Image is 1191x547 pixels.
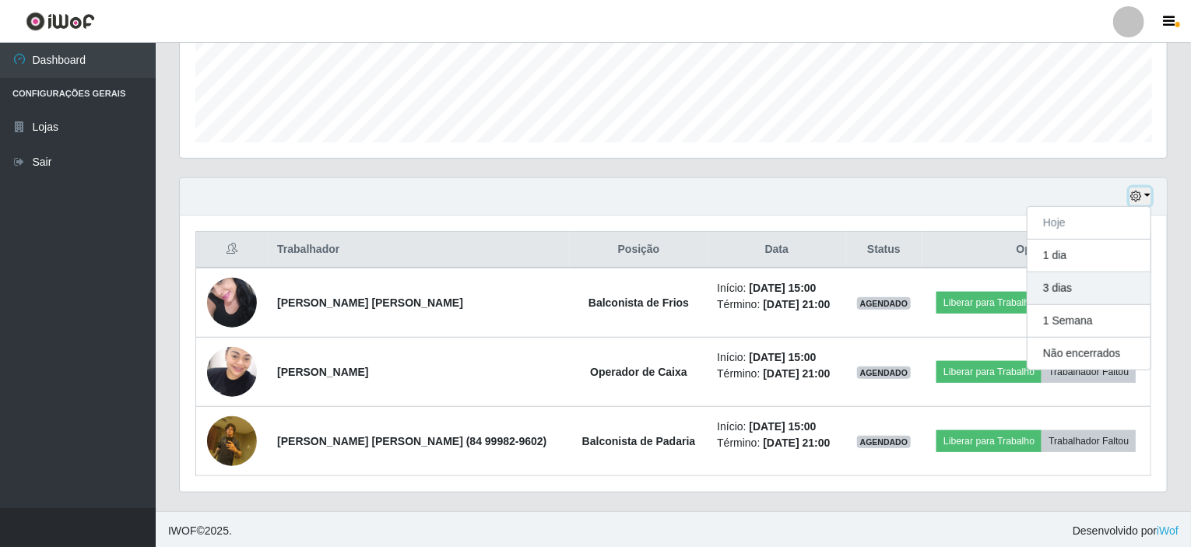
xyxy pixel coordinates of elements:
li: Término: [717,435,836,451]
th: Data [708,232,845,268]
li: Início: [717,280,836,296]
button: 3 dias [1028,272,1151,305]
button: Liberar para Trabalho [936,292,1042,314]
button: Hoje [1028,207,1151,240]
li: Início: [717,349,836,366]
span: AGENDADO [857,436,912,448]
time: [DATE] 21:00 [763,298,830,310]
button: 1 Semana [1028,305,1151,338]
img: 1652038178579.jpeg [207,338,257,405]
span: AGENDADO [857,297,912,310]
button: 1 dia [1028,240,1151,272]
a: iWof [1157,524,1179,537]
li: Término: [717,366,836,382]
th: Posição [570,232,708,268]
th: Trabalhador [268,232,570,268]
strong: [PERSON_NAME] [PERSON_NAME] [277,296,463,309]
span: AGENDADO [857,366,912,379]
span: Desenvolvido por [1073,523,1179,539]
strong: [PERSON_NAME] [PERSON_NAME] (84 99982-9602) [277,435,546,447]
img: 1746197830896.jpeg [207,269,257,335]
img: 1754156218289.jpeg [207,408,257,474]
button: Trabalhador Faltou [1042,361,1136,383]
time: [DATE] 21:00 [763,367,830,380]
button: Liberar para Trabalho [936,430,1042,452]
li: Término: [717,296,836,313]
img: CoreUI Logo [26,12,95,31]
span: © 2025 . [168,523,232,539]
time: [DATE] 15:00 [750,282,817,294]
strong: Balconista de Padaria [582,435,696,447]
th: Status [846,232,922,268]
th: Opções [922,232,1151,268]
strong: Operador de Caixa [590,366,687,378]
button: Liberar para Trabalho [936,361,1042,383]
span: IWOF [168,524,197,537]
button: Trabalhador Faltou [1042,430,1136,452]
time: [DATE] 21:00 [763,437,830,449]
time: [DATE] 15:00 [750,420,817,433]
button: Não encerrados [1028,338,1151,370]
time: [DATE] 15:00 [750,351,817,363]
strong: Balconista de Frios [588,296,689,309]
strong: [PERSON_NAME] [277,366,368,378]
li: Início: [717,419,836,435]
